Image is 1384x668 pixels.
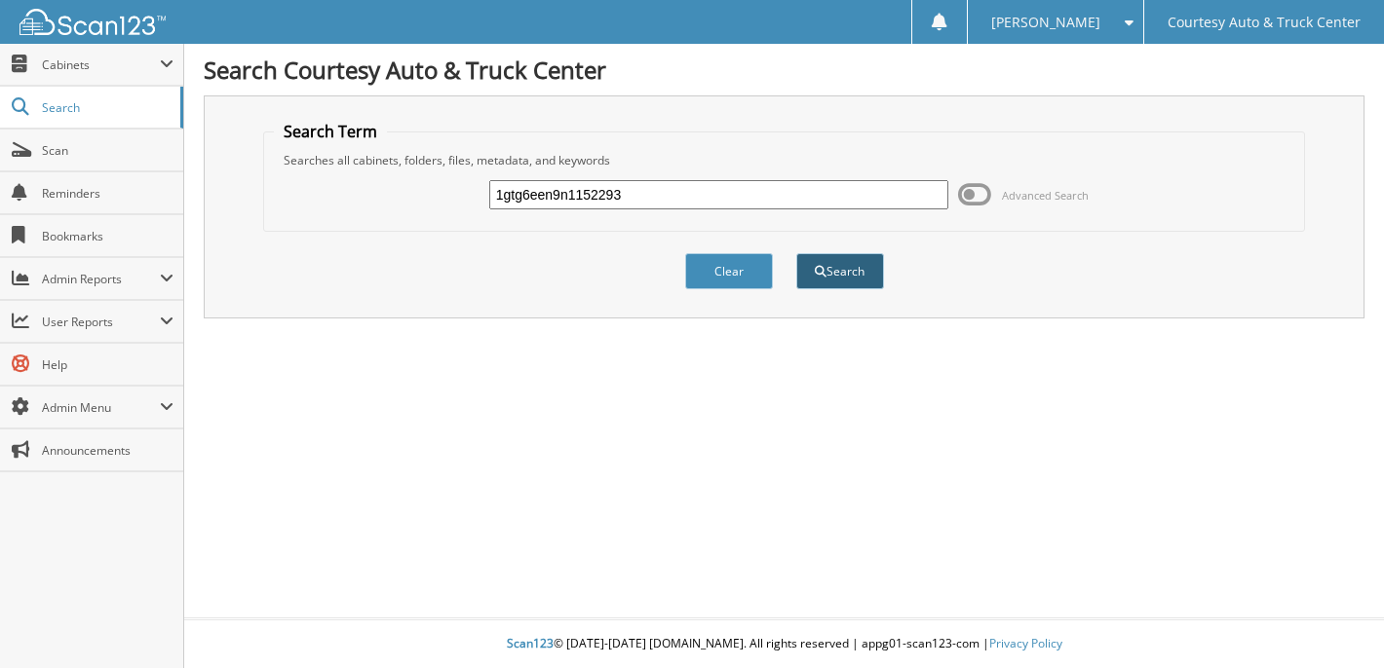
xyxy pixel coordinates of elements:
a: Privacy Policy [989,635,1062,651]
span: Courtesy Auto & Truck Center [1168,17,1361,28]
iframe: Chat Widget [1287,575,1384,668]
span: Scan [42,142,173,159]
span: Announcements [42,442,173,459]
img: scan123-logo-white.svg [19,9,166,35]
div: © [DATE]-[DATE] [DOMAIN_NAME]. All rights reserved | appg01-scan123-com | [184,620,1384,668]
span: User Reports [42,314,160,330]
span: Cabinets [42,56,160,73]
span: Bookmarks [42,228,173,244]
span: Advanced Search [1002,188,1089,203]
button: Clear [685,253,773,289]
span: Help [42,356,173,373]
span: Admin Reports [42,271,160,287]
legend: Search Term [274,121,387,142]
span: Admin Menu [42,399,160,416]
span: Search [42,99,171,116]
span: [PERSON_NAME] [991,17,1100,28]
span: Reminders [42,185,173,202]
h1: Search Courtesy Auto & Truck Center [204,54,1365,86]
span: Scan123 [507,635,554,651]
button: Search [796,253,884,289]
div: Searches all cabinets, folders, files, metadata, and keywords [274,152,1295,168]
